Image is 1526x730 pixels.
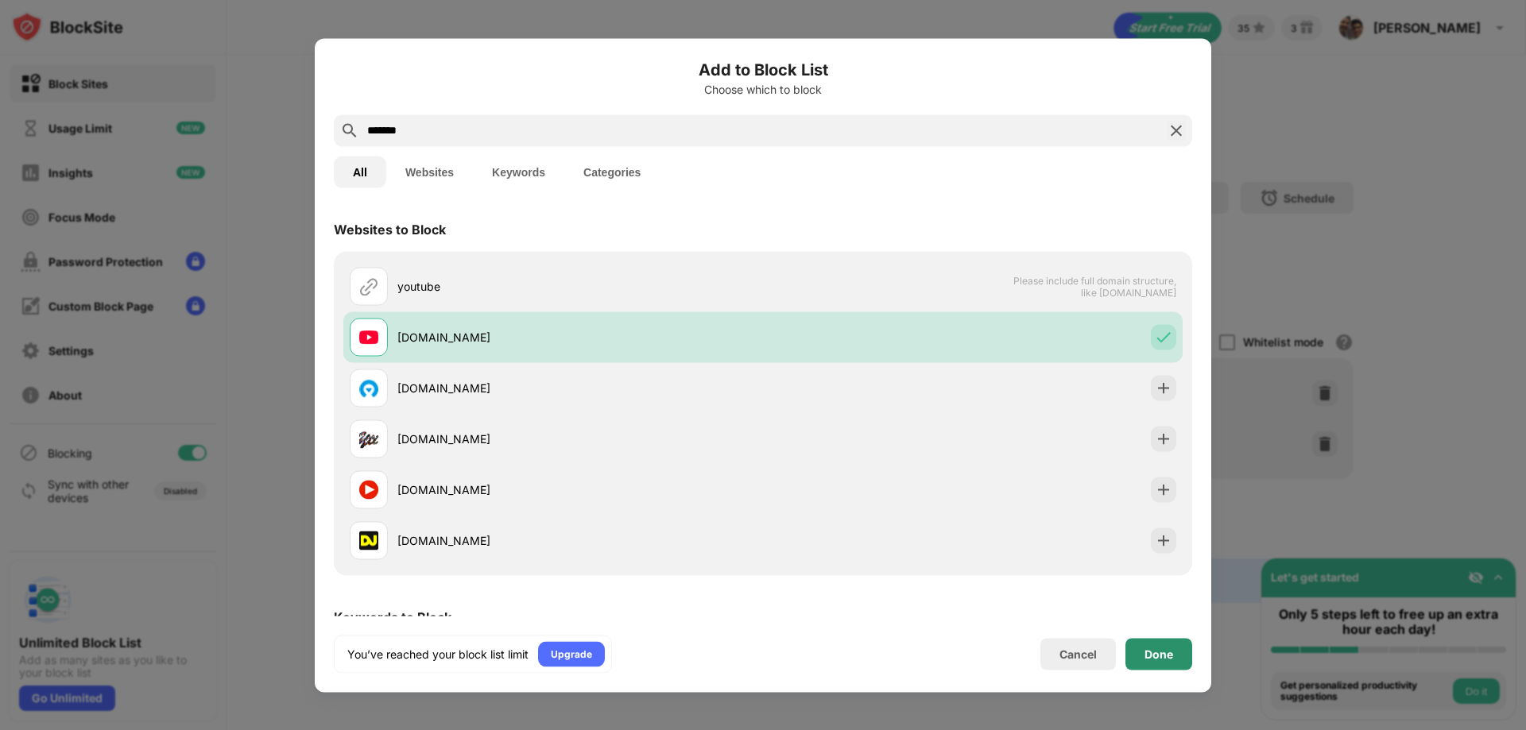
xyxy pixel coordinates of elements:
[1167,121,1186,140] img: search-close
[347,646,529,662] div: You’ve reached your block list limit
[359,480,378,499] img: favicons
[334,57,1192,81] h6: Add to Block List
[397,329,763,346] div: [DOMAIN_NAME]
[386,156,473,187] button: Websites
[397,431,763,447] div: [DOMAIN_NAME]
[1013,274,1176,298] span: Please include full domain structure, like [DOMAIN_NAME]
[359,378,378,397] img: favicons
[359,276,378,295] img: url.svg
[1144,647,1173,660] div: Done
[397,532,763,549] div: [DOMAIN_NAME]
[340,121,359,140] img: search.svg
[1059,647,1097,661] div: Cancel
[359,429,378,448] img: favicons
[473,156,564,187] button: Keywords
[397,481,763,498] div: [DOMAIN_NAME]
[334,608,451,624] div: Keywords to Block
[397,380,763,396] div: [DOMAIN_NAME]
[551,646,592,662] div: Upgrade
[334,83,1192,95] div: Choose which to block
[334,221,446,237] div: Websites to Block
[397,278,763,295] div: youtube
[334,156,386,187] button: All
[564,156,660,187] button: Categories
[359,531,378,550] img: favicons
[359,327,378,346] img: favicons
